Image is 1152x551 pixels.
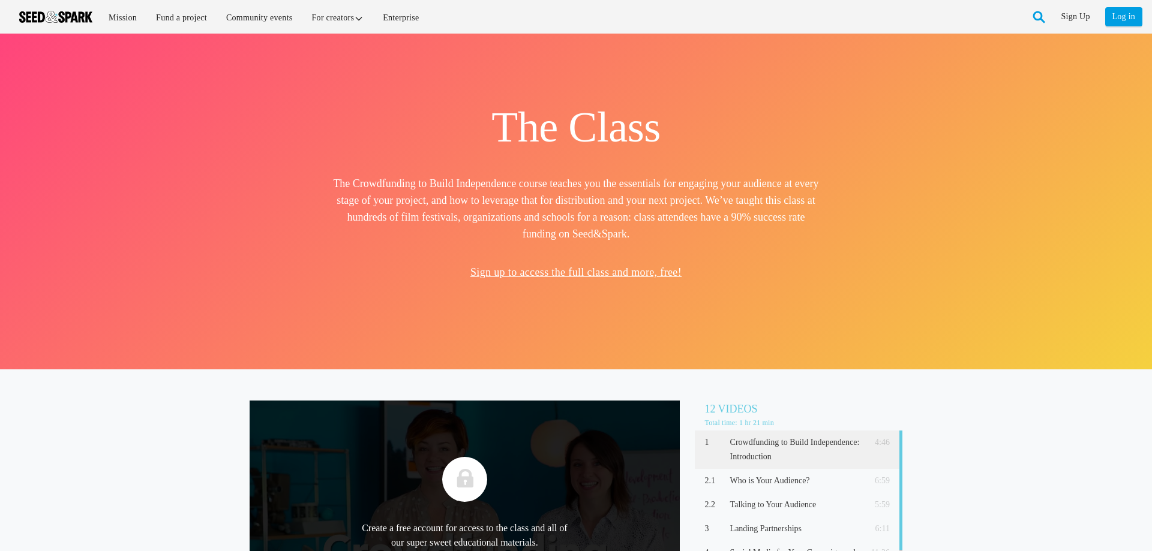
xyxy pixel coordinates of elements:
p: Create a free account for access to the class and all of our super sweet educational materials. [357,521,572,550]
a: Sign Up [1061,7,1090,26]
p: 4:46 [865,435,889,450]
p: 2.1 [704,474,725,488]
p: Who is Your Audience? [730,474,860,488]
p: 5:59 [865,498,889,512]
h5: The Crowdfunding to Build Independence course teaches you the essentials for engaging your audien... [333,175,819,242]
a: Mission [100,5,145,31]
p: Talking to Your Audience [730,498,860,512]
p: 6:59 [865,474,889,488]
a: Fund a project [148,5,215,31]
p: 1 [704,435,725,450]
a: Sign up to access the full class and more, free! [470,266,682,278]
p: Total time: 1 hr 21 min [704,417,902,428]
img: Seed amp; Spark [19,11,92,23]
h1: The Class [333,101,819,153]
p: 6:11 [865,522,889,536]
p: Crowdfunding to Build Independence: Introduction [730,435,860,464]
p: Landing Partnerships [730,522,860,536]
a: For creators [304,5,373,31]
p: 3 [704,522,725,536]
h5: 12 Videos [704,401,902,417]
p: 2.2 [704,498,725,512]
a: Community events [218,5,301,31]
a: Log in [1105,7,1142,26]
a: Enterprise [374,5,427,31]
